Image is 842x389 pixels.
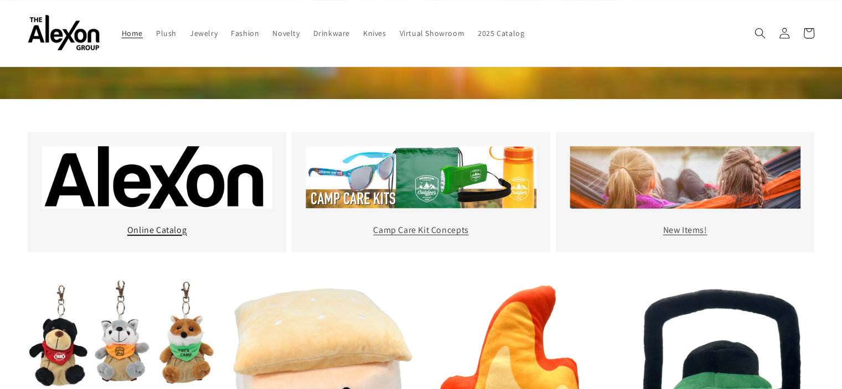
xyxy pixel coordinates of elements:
[363,28,386,38] span: Knives
[231,28,259,38] span: Fashion
[307,22,357,45] a: Drinkware
[156,28,177,38] span: Plush
[122,28,143,38] span: Home
[115,22,149,45] a: Home
[28,15,100,51] img: The Alexon Group
[748,21,772,45] summary: Search
[478,28,524,38] span: 2025 Catalog
[224,22,266,45] a: Fashion
[400,28,465,38] span: Virtual Showroom
[393,22,472,45] a: Virtual Showroom
[471,22,531,45] a: 2025 Catalog
[183,22,224,45] a: Jewelry
[357,22,393,45] a: Knives
[373,224,468,236] a: Camp Care Kit Concepts
[272,28,299,38] span: Novelty
[190,28,218,38] span: Jewelry
[313,28,350,38] span: Drinkware
[149,22,183,45] a: Plush
[663,224,707,236] a: New Items!
[266,22,306,45] a: Novelty
[127,224,187,236] a: Online Catalog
